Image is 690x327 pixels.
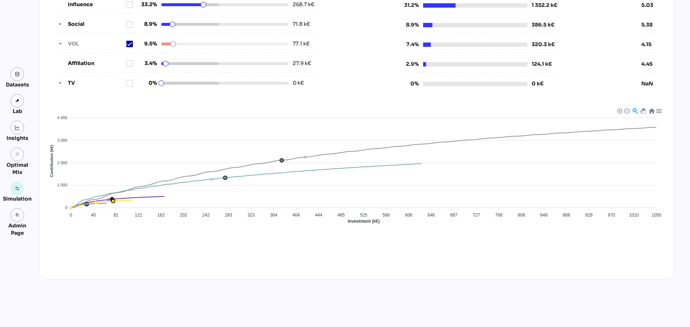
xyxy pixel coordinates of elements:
[655,108,662,114] div: Menu
[293,60,316,67] div: 27.9 k€
[57,116,68,120] tspan: 4 000
[608,213,615,218] tspan: 970
[473,213,480,218] tspan: 727
[382,213,390,218] tspan: 566
[270,213,277,218] tspan: 364
[617,108,622,113] div: Zoom In
[68,79,126,87] label: TV
[7,134,28,142] div: Insights
[293,40,316,48] div: 77.1 k€
[652,213,661,218] tspan: 1050
[135,213,142,218] tspan: 121
[139,40,157,48] span: 9.5%
[49,145,54,177] text: Contribution (k€)
[6,81,29,88] div: Datasets
[15,72,20,77] img: data.svg
[139,20,157,28] span: 8.9%
[360,213,367,218] tspan: 525
[68,1,126,8] label: Influence
[640,108,645,113] div: Panning
[532,1,557,9] div: 1 352.2 k€
[225,213,232,218] tspan: 283
[401,1,419,9] span: 31.2%
[495,213,503,218] tspan: 768
[65,205,67,210] tspan: 0
[139,60,157,67] span: 3.4%
[293,1,316,8] div: 268.7 k€
[532,60,552,68] div: 124.1 k€
[563,213,570,218] tspan: 889
[57,183,68,187] tspan: 1 000
[68,60,126,67] label: Affiliation
[3,161,32,176] div: Optimal Mix
[15,213,20,218] i: admin_panel_settings
[405,213,412,218] tspan: 606
[292,213,300,218] tspan: 404
[585,213,593,218] tspan: 929
[15,125,20,130] img: graph.svg
[532,21,555,29] div: 386.5 k€
[202,213,210,218] tspan: 242
[91,213,96,218] tspan: 40
[9,108,25,115] div: Lab
[15,98,20,104] img: lab.svg
[632,108,638,114] div: Selection Zoom
[518,213,525,218] tspan: 808
[68,20,126,28] label: Social
[401,41,419,48] span: 7.4%
[641,21,657,28] div: 5.38
[57,161,68,165] tspan: 2 000
[139,79,157,87] span: 0%
[401,80,419,88] span: 0%
[293,20,316,28] div: 71.8 k€
[401,60,419,68] span: 2.9%
[180,213,187,218] tspan: 202
[15,186,20,191] img: settings.svg
[450,213,458,218] tspan: 687
[247,213,255,218] tspan: 323
[3,195,32,202] div: Simulation
[629,213,639,218] tspan: 1010
[57,138,68,142] tspan: 3 000
[114,213,119,218] tspan: 81
[641,60,657,68] div: 4.45
[532,41,555,48] div: 320.3 k€
[648,108,654,114] div: Reset Zoom
[641,80,657,87] div: NaN
[157,213,165,218] tspan: 162
[641,1,657,9] div: 5.03
[68,40,126,48] label: VOL
[641,41,657,48] div: 4.15
[70,213,72,218] tspan: 0
[139,1,157,8] span: 33.2%
[401,21,419,29] span: 8.9%
[315,213,322,218] tspan: 444
[428,213,435,218] tspan: 646
[348,219,379,224] text: Investment (k€)
[3,222,32,237] div: Admin Page
[540,213,548,218] tspan: 848
[15,152,20,157] i: grain
[293,79,316,87] div: 0 k€
[532,80,544,88] div: 0 k€
[337,213,345,218] tspan: 485
[624,108,629,113] div: Zoom Out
